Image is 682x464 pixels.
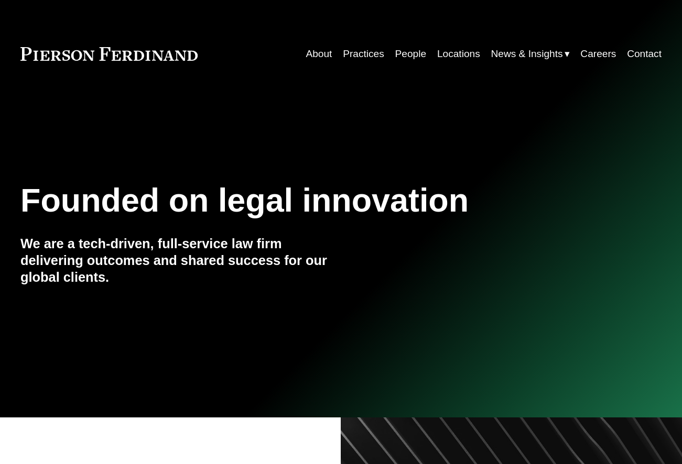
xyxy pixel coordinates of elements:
a: People [395,44,427,64]
h4: We are a tech-driven, full-service law firm delivering outcomes and shared success for our global... [20,235,341,286]
a: Careers [580,44,616,64]
h1: Founded on legal innovation [20,182,555,219]
a: About [306,44,332,64]
a: Practices [343,44,384,64]
span: News & Insights [491,45,563,63]
a: folder dropdown [491,44,570,64]
a: Locations [437,44,480,64]
a: Contact [627,44,662,64]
